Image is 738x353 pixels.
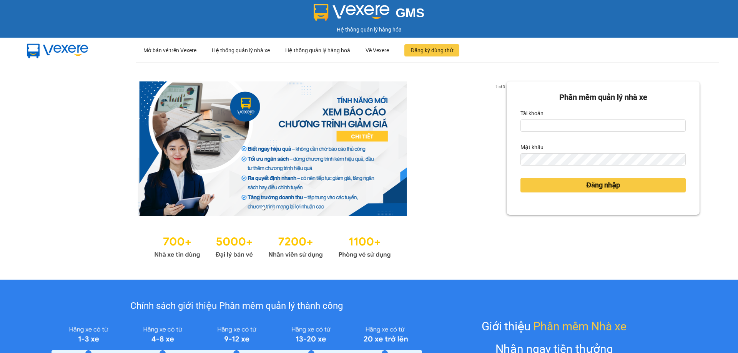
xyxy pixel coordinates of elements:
[212,38,270,63] div: Hệ thống quản lý nhà xe
[285,38,350,63] div: Hệ thống quản lý hàng hoá
[520,141,544,153] label: Mật khẩu
[493,81,507,91] p: 1 of 3
[496,81,507,216] button: next slide / item
[366,38,389,63] div: Về Vexere
[520,153,686,166] input: Mật khẩu
[411,46,453,55] span: Đăng ký dùng thử
[271,207,274,210] li: slide item 2
[19,38,96,63] img: mbUUG5Q.png
[2,25,736,34] div: Hệ thống quản lý hàng hóa
[52,299,422,313] div: Chính sách giới thiệu Phần mềm quản lý thành công
[314,12,425,18] a: GMS
[314,4,390,21] img: logo 2
[520,119,686,132] input: Tài khoản
[280,207,283,210] li: slide item 3
[404,44,459,56] button: Đăng ký dùng thử
[482,317,627,335] div: Giới thiệu
[143,38,196,63] div: Mở bán vé trên Vexere
[154,231,391,260] img: Statistics.png
[520,107,544,119] label: Tài khoản
[396,6,424,20] span: GMS
[262,207,265,210] li: slide item 1
[520,91,686,103] div: Phần mềm quản lý nhà xe
[586,180,620,191] span: Đăng nhập
[38,81,49,216] button: previous slide / item
[533,317,627,335] span: Phần mềm Nhà xe
[520,178,686,192] button: Đăng nhập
